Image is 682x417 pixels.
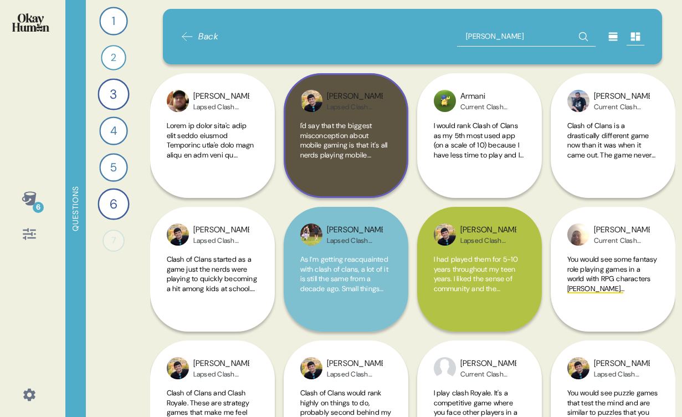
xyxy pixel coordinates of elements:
[198,30,218,43] span: Back
[193,90,249,103] div: [PERSON_NAME]
[567,292,624,304] mark: [PERSON_NAME]
[567,90,589,112] img: profilepic_32781411681458035.jpg
[193,224,249,236] div: [PERSON_NAME]
[460,103,516,111] div: Current Clash Player
[594,358,650,370] div: [PERSON_NAME]
[327,236,383,245] div: Lapsed Clash Player
[300,223,322,246] img: profilepic_24557541337264990.jpg
[327,90,383,103] div: [PERSON_NAME]
[594,224,650,236] div: [PERSON_NAME]
[300,255,392,361] span: As I’m getting reacquainted with clash of clans, a lot of it is still the same from a decade ago....
[99,116,127,145] div: 4
[98,188,129,220] div: 6
[33,202,44,213] div: 6
[567,223,589,246] img: profilepic_25084743444450907.jpg
[434,90,456,112] img: profilepic_32632045723061229.jpg
[434,121,524,218] span: I would rank Clash of Clans as my 5th most used app (on a scale of 10) because I have less time t...
[99,153,127,181] div: 5
[99,7,127,35] div: 1
[167,223,189,246] img: profilepic_24544314045262915.jpg
[101,45,126,70] div: 2
[102,230,125,252] div: 7
[193,236,249,245] div: Lapsed Clash Player
[594,103,650,111] div: Current Clash Player
[460,236,516,245] div: Lapsed Clash Player
[193,370,249,379] div: Lapsed Clash Player
[300,357,322,379] img: profilepic_24544314045262915.jpg
[98,78,129,110] div: 3
[594,370,650,379] div: Lapsed Clash Player
[567,121,656,276] span: Clash of Clans is a drastically different game now than it was when it came out. The game never r...
[457,27,596,47] input: Search all responses
[567,357,589,379] img: profilepic_24544314045262915.jpg
[327,370,383,379] div: Lapsed Clash Player
[460,358,516,370] div: [PERSON_NAME]
[460,370,516,379] div: Current Clash Player
[300,90,322,112] img: profilepic_24544314045262915.jpg
[12,13,49,32] img: okayhuman.3b1b6348.png
[327,224,383,236] div: [PERSON_NAME]
[167,255,258,400] span: Clash of Clans started as a game just the nerds were playing to quickly becoming a hit among kids...
[594,236,650,245] div: Current Clash Player
[434,357,456,379] img: profilepic_32216834461241264.jpg
[167,357,189,379] img: profilepic_24544314045262915.jpg
[327,358,383,370] div: [PERSON_NAME]
[594,90,650,103] div: [PERSON_NAME]
[327,103,383,111] div: Lapsed Clash Player
[193,103,249,111] div: Lapsed Clash Player
[434,223,456,246] img: profilepic_24544314045262915.jpg
[193,358,249,370] div: [PERSON_NAME]
[460,224,516,236] div: [PERSON_NAME]
[167,90,189,112] img: profilepic_25024371390491370.jpg
[434,255,525,400] span: I had played them for 5-10 years throughout my teen years. I liked the sense of community and the...
[567,255,658,293] span: You would see some fantasy role playing games in a world with RPG characters [PERSON_NAME]
[460,90,516,103] div: Armani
